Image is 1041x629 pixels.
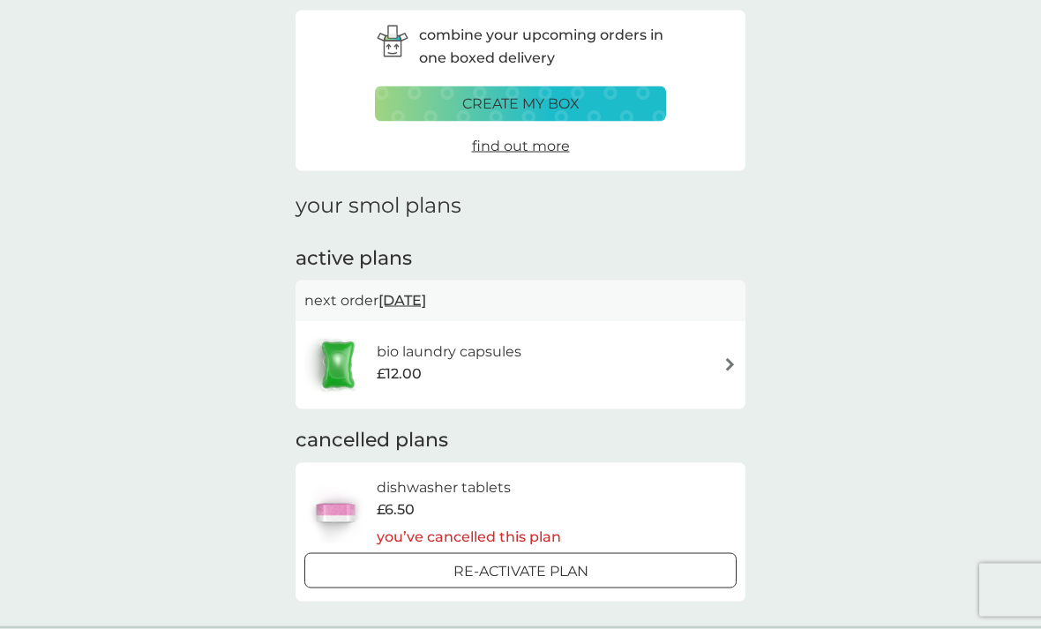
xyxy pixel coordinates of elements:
a: find out more [472,135,570,158]
span: [DATE] [378,283,426,318]
img: arrow right [723,358,737,371]
p: next order [304,289,737,312]
span: £12.00 [377,363,422,386]
img: bio laundry capsules [304,334,371,396]
button: Re-activate Plan [304,553,737,588]
p: combine your upcoming orders in one boxed delivery [419,24,666,69]
p: Re-activate Plan [453,560,588,583]
h6: bio laundry capsules [377,341,521,363]
h2: cancelled plans [296,427,745,454]
h6: dishwasher tablets [377,476,561,499]
span: find out more [472,138,570,154]
img: dishwasher tablets [304,482,366,543]
p: you’ve cancelled this plan [377,526,561,549]
h2: active plans [296,245,745,273]
button: create my box [375,86,666,122]
p: create my box [462,93,580,116]
h1: your smol plans [296,193,745,219]
span: £6.50 [377,498,415,521]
